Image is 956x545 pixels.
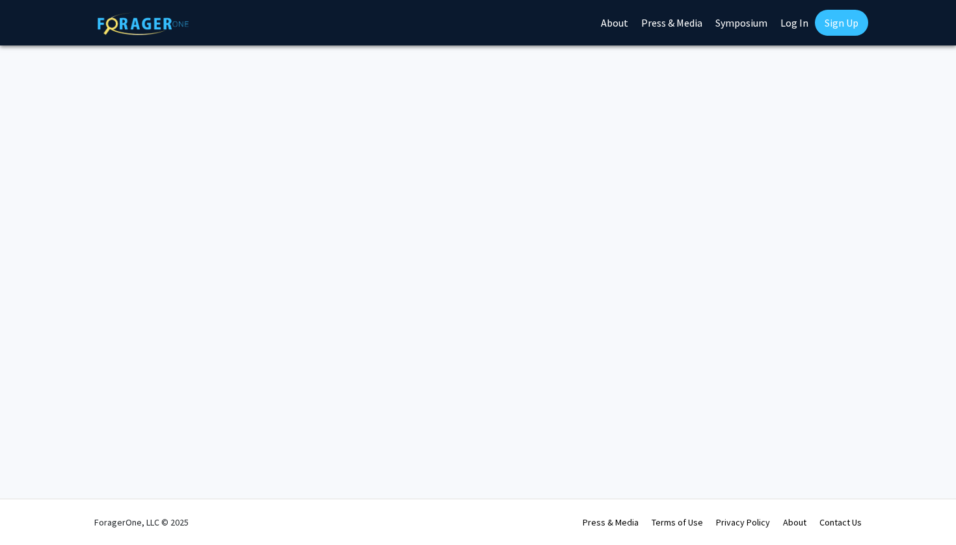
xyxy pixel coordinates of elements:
div: ForagerOne, LLC © 2025 [94,500,189,545]
a: Privacy Policy [716,516,770,528]
img: ForagerOne Logo [98,12,189,35]
a: About [783,516,806,528]
a: Press & Media [583,516,639,528]
a: Sign Up [815,10,868,36]
a: Contact Us [819,516,862,528]
a: Terms of Use [652,516,703,528]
